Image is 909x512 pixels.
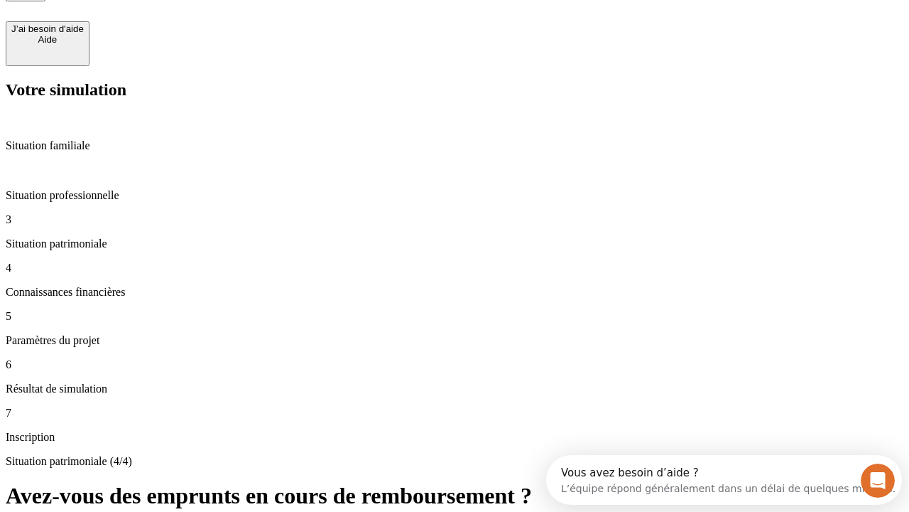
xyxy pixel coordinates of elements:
[6,139,903,152] p: Situation familiale
[6,483,903,509] h1: Avez-vous des emprunts en cours de remboursement ?
[6,334,903,347] p: Paramètres du projet
[15,12,349,23] div: Vous avez besoin d’aide ?
[15,23,349,38] div: L’équipe répond généralement dans un délai de quelques minutes.
[6,286,903,299] p: Connaissances financières
[6,80,903,100] h2: Votre simulation
[11,34,84,45] div: Aide
[6,455,903,468] p: Situation patrimoniale (4/4)
[6,213,903,226] p: 3
[6,6,391,45] div: Ouvrir le Messenger Intercom
[6,262,903,274] p: 4
[6,21,89,66] button: J’ai besoin d'aideAide
[546,455,902,505] iframe: Intercom live chat discovery launcher
[6,310,903,323] p: 5
[6,358,903,371] p: 6
[6,238,903,250] p: Situation patrimoniale
[861,464,895,498] iframe: Intercom live chat
[6,189,903,202] p: Situation professionnelle
[6,383,903,395] p: Résultat de simulation
[6,407,903,420] p: 7
[6,431,903,444] p: Inscription
[11,23,84,34] div: J’ai besoin d'aide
